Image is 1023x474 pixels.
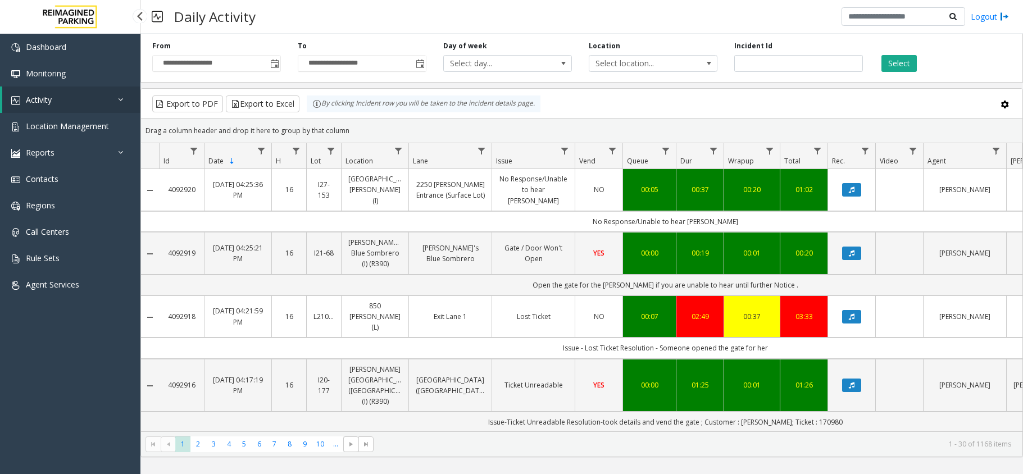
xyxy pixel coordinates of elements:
div: 00:01 [731,380,773,390]
span: Sortable [228,157,237,166]
a: Location Filter Menu [391,143,406,158]
img: infoIcon.svg [312,99,321,108]
a: 16 [279,184,299,195]
a: L21091600 [313,311,334,322]
a: No Response/Unable to hear [PERSON_NAME] [499,174,568,206]
span: Contacts [26,174,58,184]
span: Agent Services [26,279,79,290]
span: Select day... [444,56,546,71]
a: Wrapup Filter Menu [762,143,778,158]
a: I21-68 [313,248,334,258]
a: I20-177 [313,375,334,396]
div: 00:00 [630,380,669,390]
span: Dashboard [26,42,66,52]
img: 'icon' [11,96,20,105]
a: Ticket Unreadable [499,380,568,390]
span: Go to the next page [343,436,358,452]
span: Page 10 [313,436,328,452]
a: Date Filter Menu [254,143,269,158]
span: Page 1 [175,436,190,452]
a: [PERSON_NAME]'s Blue Sombrero (I) (R390) [348,237,402,270]
a: 01:25 [683,380,717,390]
a: 4092918 [166,311,197,322]
a: Lot Filter Menu [324,143,339,158]
a: 01:02 [787,184,821,195]
a: [DATE] 04:25:36 PM [211,179,265,200]
span: Toggle popup [268,56,280,71]
h3: Daily Activity [169,3,261,30]
img: 'icon' [11,175,20,184]
kendo-pager-info: 1 - 30 of 1168 items [380,439,1011,449]
a: Id Filter Menu [187,143,202,158]
span: Lane [413,156,428,166]
span: Page 4 [221,436,237,452]
a: 00:05 [630,184,669,195]
span: Reports [26,147,54,158]
span: Agent [927,156,946,166]
a: Issue Filter Menu [557,143,572,158]
a: Dur Filter Menu [706,143,721,158]
a: [DATE] 04:21:59 PM [211,306,265,327]
div: By clicking Incident row you will be taken to the incident details page. [307,95,540,112]
span: Go to the next page [347,440,356,449]
button: Select [881,55,917,72]
a: Queue Filter Menu [658,143,674,158]
span: Page 8 [282,436,297,452]
a: [PERSON_NAME] [930,380,999,390]
span: Wrapup [728,156,754,166]
a: [DATE] 04:25:21 PM [211,243,265,264]
a: Collapse Details [141,249,159,258]
span: Lot [311,156,321,166]
a: 4092916 [166,380,197,390]
span: Call Centers [26,226,69,237]
a: Exit Lane 1 [416,311,485,322]
a: 00:37 [683,184,717,195]
a: Video Filter Menu [906,143,921,158]
a: 00:20 [787,248,821,258]
img: 'icon' [11,149,20,158]
a: [PERSON_NAME] [930,184,999,195]
span: Activity [26,94,52,105]
span: Regions [26,200,55,211]
a: 01:26 [787,380,821,390]
span: Queue [627,156,648,166]
a: 00:07 [630,311,669,322]
span: Location [345,156,373,166]
span: Toggle popup [413,56,426,71]
img: pageIcon [152,3,163,30]
a: [GEOGRAPHIC_DATA][PERSON_NAME] (I) [348,174,402,206]
span: NO [594,312,604,321]
img: 'icon' [11,254,20,263]
a: [PERSON_NAME][GEOGRAPHIC_DATA] ([GEOGRAPHIC_DATA]) (I) (R390) [348,364,402,407]
a: NO [582,311,616,322]
button: Export to PDF [152,95,223,112]
a: 03:33 [787,311,821,322]
img: 'icon' [11,70,20,79]
a: Collapse Details [141,186,159,195]
img: 'icon' [11,122,20,131]
span: Go to the last page [362,440,371,449]
span: YES [593,248,604,258]
a: Logout [971,11,1009,22]
img: 'icon' [11,228,20,237]
button: Export to Excel [226,95,299,112]
a: Collapse Details [141,381,159,390]
span: Issue [496,156,512,166]
div: Drag a column header and drop it here to group by that column [141,121,1022,140]
a: 00:37 [731,311,773,322]
a: Total Filter Menu [810,143,825,158]
span: Go to the last page [358,436,374,452]
a: 16 [279,311,299,322]
a: 02:49 [683,311,717,322]
span: Page 11 [328,436,343,452]
a: 00:20 [731,184,773,195]
span: Page 3 [206,436,221,452]
label: From [152,41,171,51]
a: [DATE] 04:17:19 PM [211,375,265,396]
span: Monitoring [26,68,66,79]
a: [PERSON_NAME]'s Blue Sombrero [416,243,485,264]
